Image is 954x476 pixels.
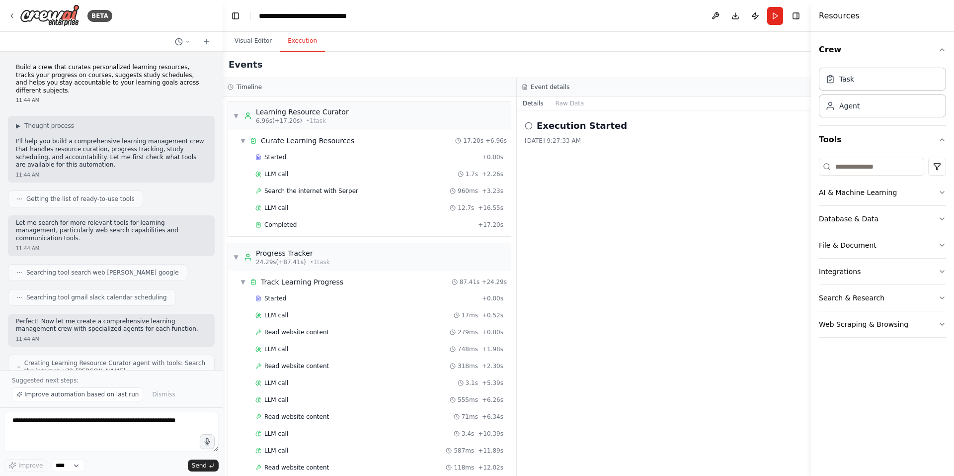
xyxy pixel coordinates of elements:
div: Tools [819,154,946,346]
span: Improve automation based on last run [24,390,139,398]
button: Improve [4,459,47,472]
span: + 2.26s [482,170,503,178]
span: + 6.26s [482,396,503,404]
span: + 0.52s [482,311,503,319]
span: + 3.23s [482,187,503,195]
div: [DATE] 9:27:33 AM [525,137,803,145]
button: Database & Data [819,206,946,232]
span: 24.29s (+87.41s) [256,258,306,266]
span: 587ms [454,447,474,455]
span: LLM call [264,379,288,387]
span: + 5.39s [482,379,503,387]
span: 279ms [458,328,478,336]
span: Completed [264,221,297,229]
span: + 17.20s [478,221,503,229]
span: 555ms [458,396,478,404]
button: Tools [819,126,946,154]
div: 11:44 AM [16,171,207,179]
div: Curate Learning Resources [261,136,354,146]
span: 17.20s [463,137,483,145]
span: • 1 task [310,258,330,266]
span: Read website content [264,464,329,472]
div: Progress Tracker [256,248,330,258]
span: + 24.29s [481,278,507,286]
button: Hide right sidebar [789,9,803,23]
p: Suggested next steps: [12,377,211,384]
span: Searching tool search web [PERSON_NAME] google [26,269,179,277]
span: LLM call [264,396,288,404]
button: Details [517,96,550,110]
button: Dismiss [147,387,180,401]
span: + 16.55s [478,204,503,212]
span: + 6.96s [485,137,507,145]
span: Improve [18,462,43,470]
span: 71ms [462,413,478,421]
button: File & Document [819,232,946,258]
button: Start a new chat [199,36,215,48]
button: Execution [280,31,325,52]
span: 3.4s [462,430,474,438]
button: Switch to previous chat [171,36,195,48]
span: 1.7s [466,170,478,178]
span: • 1 task [306,117,326,125]
span: 318ms [458,362,478,370]
img: Logo [20,4,79,27]
span: + 2.30s [482,362,503,370]
span: + 0.00s [482,153,503,161]
button: Web Scraping & Browsing [819,311,946,337]
span: LLM call [264,204,288,212]
p: I'll help you build a comprehensive learning management crew that handles resource curation, prog... [16,138,207,169]
div: Learning Resource Curator [256,107,349,117]
div: BETA [87,10,112,22]
button: Hide left sidebar [229,9,242,23]
button: Search & Research [819,285,946,311]
span: LLM call [264,311,288,319]
h4: Resources [819,10,860,22]
span: Read website content [264,328,329,336]
p: Build a crew that curates personalized learning resources, tracks your progress on courses, sugge... [16,64,207,95]
span: LLM call [264,170,288,178]
span: LLM call [264,430,288,438]
button: Crew [819,36,946,64]
span: 3.1s [466,379,478,387]
span: 17ms [462,311,478,319]
h3: Timeline [237,83,262,91]
span: 6.96s (+17.20s) [256,117,302,125]
div: 11:44 AM [16,335,207,343]
p: Perfect! Now let me create a comprehensive learning management crew with specialized agents for e... [16,318,207,333]
span: 87.41s [460,278,480,286]
span: Started [264,294,286,302]
div: Crew [819,64,946,125]
span: ▼ [240,137,246,145]
div: 11:44 AM [16,96,207,104]
button: AI & Machine Learning [819,180,946,205]
span: Search the internet with Serper [264,187,358,195]
div: Task [839,74,854,84]
span: + 12.02s [478,464,503,472]
span: 118ms [454,464,474,472]
span: Thought process [24,122,74,130]
nav: breadcrumb [259,11,347,21]
span: Read website content [264,413,329,421]
h3: Event details [531,83,569,91]
span: + 1.98s [482,345,503,353]
span: + 6.34s [482,413,503,421]
span: Send [192,462,207,470]
button: Send [188,460,219,472]
div: 11:44 AM [16,245,207,252]
span: ▼ [233,253,239,261]
button: ▶Thought process [16,122,74,130]
button: Visual Editor [227,31,280,52]
span: LLM call [264,345,288,353]
span: Started [264,153,286,161]
span: 960ms [458,187,478,195]
span: ▶ [16,122,20,130]
button: Raw Data [550,96,590,110]
div: Track Learning Progress [261,277,343,287]
span: Getting the list of ready-to-use tools [26,195,135,203]
h2: Execution Started [537,119,627,133]
span: Creating Learning Resource Curator agent with tools: Search the internet with [PERSON_NAME] [24,359,206,375]
button: Improve automation based on last run [12,387,143,401]
span: ▼ [233,112,239,120]
span: Searching tool gmail slack calendar scheduling [26,293,167,301]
